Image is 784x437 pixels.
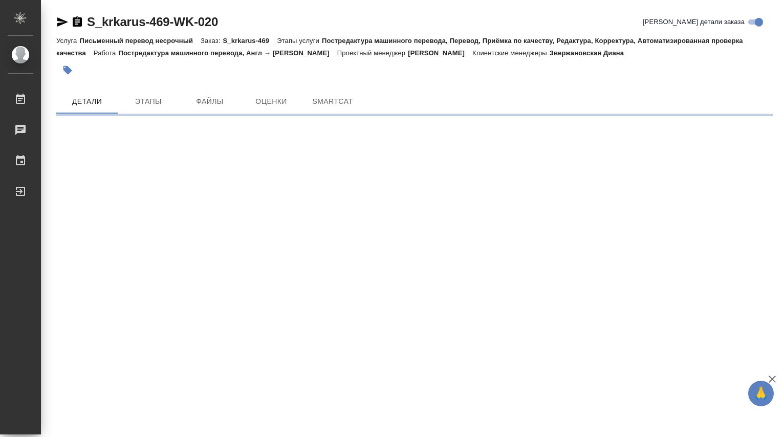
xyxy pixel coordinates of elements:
a: S_krkarus-469-WK-020 [87,15,218,29]
span: Детали [62,95,112,108]
span: [PERSON_NAME] детали заказа [643,17,745,27]
p: Клиентские менеджеры [472,49,550,57]
span: Оценки [247,95,296,108]
button: Скопировать ссылку [71,16,83,28]
p: S_krkarus-469 [223,37,277,45]
span: SmartCat [308,95,357,108]
p: Проектный менеджер [337,49,408,57]
p: Постредактура машинного перевода, Англ → [PERSON_NAME] [118,49,337,57]
p: Постредактура машинного перевода, Перевод, Приёмка по качеству, Редактура, Корректура, Автоматизи... [56,37,743,57]
p: [PERSON_NAME] [408,49,472,57]
p: Этапы услуги [277,37,322,45]
span: Этапы [124,95,173,108]
button: 🙏 [748,381,774,406]
span: Файлы [185,95,234,108]
p: Работа [94,49,119,57]
p: Звержановская Диана [550,49,631,57]
span: 🙏 [752,383,770,404]
button: Добавить тэг [56,59,79,81]
p: Письменный перевод несрочный [79,37,201,45]
p: Заказ: [201,37,223,45]
button: Скопировать ссылку для ЯМессенджера [56,16,69,28]
p: Услуга [56,37,79,45]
